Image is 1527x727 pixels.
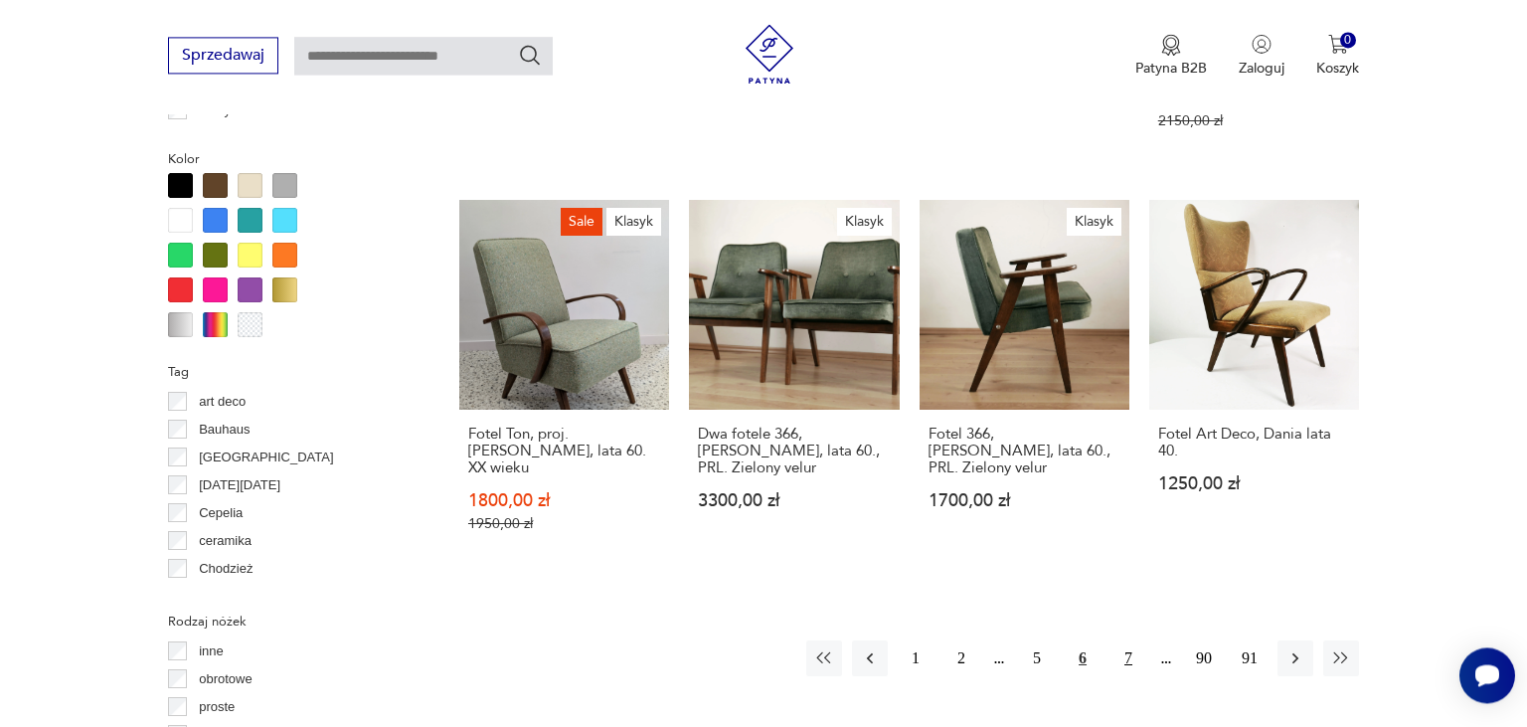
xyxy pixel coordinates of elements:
[199,502,243,524] p: Cepelia
[199,530,252,552] p: ceramika
[168,361,412,383] p: Tag
[929,492,1120,509] p: 1700,00 zł
[698,492,890,509] p: 3300,00 zł
[1316,34,1359,78] button: 0Koszyk
[740,24,799,84] img: Patyna - sklep z meblami i dekoracjami vintage
[168,148,412,170] p: Kolor
[929,426,1120,476] h3: Fotel 366, [PERSON_NAME], lata 60., PRL. Zielony velur
[199,419,250,441] p: Bauhaus
[199,558,253,580] p: Chodzież
[199,668,252,690] p: obrotowe
[1459,647,1515,703] iframe: Smartsupp widget button
[459,200,669,571] a: SaleKlasykFotel Ton, proj. Jaroslav Šmidek, lata 60. XX wiekuFotel Ton, proj. [PERSON_NAME], lata...
[168,611,412,633] p: Rodzaj nóżek
[1158,475,1350,492] p: 1250,00 zł
[1316,59,1359,78] p: Koszyk
[468,515,660,532] p: 1950,00 zł
[168,37,278,74] button: Sprzedawaj
[1158,426,1350,459] h3: Fotel Art Deco, Dania lata 40.
[1135,34,1207,78] a: Ikona medaluPatyna B2B
[199,391,246,413] p: art deco
[698,426,890,476] h3: Dwa fotele 366, [PERSON_NAME], lata 60., PRL. Zielony velur
[1135,34,1207,78] button: Patyna B2B
[199,640,224,662] p: inne
[1158,112,1350,129] p: 2150,00 zł
[689,200,899,571] a: KlasykDwa fotele 366, Chierowski, lata 60., PRL. Zielony velurDwa fotele 366, [PERSON_NAME], lata...
[518,43,542,67] button: Szukaj
[468,492,660,509] p: 1800,00 zł
[920,200,1129,571] a: KlasykFotel 366, Chierowski, lata 60., PRL. Zielony velurFotel 366, [PERSON_NAME], lata 60., PRL....
[1149,200,1359,571] a: Fotel Art Deco, Dania lata 40.Fotel Art Deco, Dania lata 40.1250,00 zł
[1161,34,1181,56] img: Ikona medalu
[1232,640,1268,676] button: 91
[1340,32,1357,49] div: 0
[1328,34,1348,54] img: Ikona koszyka
[199,586,249,608] p: Ćmielów
[1110,640,1146,676] button: 7
[468,426,660,476] h3: Fotel Ton, proj. [PERSON_NAME], lata 60. XX wieku
[1065,640,1101,676] button: 6
[898,640,933,676] button: 1
[199,447,333,468] p: [GEOGRAPHIC_DATA]
[1135,59,1207,78] p: Patyna B2B
[1252,34,1272,54] img: Ikonka użytkownika
[199,696,235,718] p: proste
[1186,640,1222,676] button: 90
[168,50,278,64] a: Sprzedawaj
[1239,59,1284,78] p: Zaloguj
[199,474,280,496] p: [DATE][DATE]
[943,640,979,676] button: 2
[1239,34,1284,78] button: Zaloguj
[1019,640,1055,676] button: 5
